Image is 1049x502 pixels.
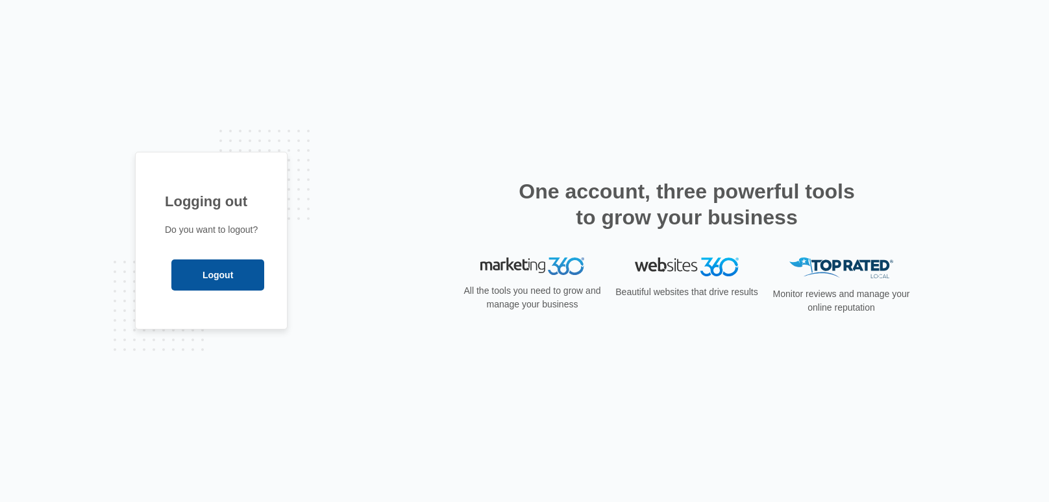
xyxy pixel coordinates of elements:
p: Do you want to logout? [165,223,258,237]
input: Logout [171,259,264,291]
p: Monitor reviews and manage your online reputation [769,287,914,315]
img: Top Rated Local [789,257,893,279]
h2: One account, three powerful tools to grow your business [515,178,859,230]
p: Beautiful websites that drive results [614,285,759,299]
p: All the tools you need to grow and manage your business [460,284,605,311]
h1: Logging out [165,191,258,212]
img: Marketing 360 [480,257,584,276]
img: Websites 360 [635,257,739,276]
